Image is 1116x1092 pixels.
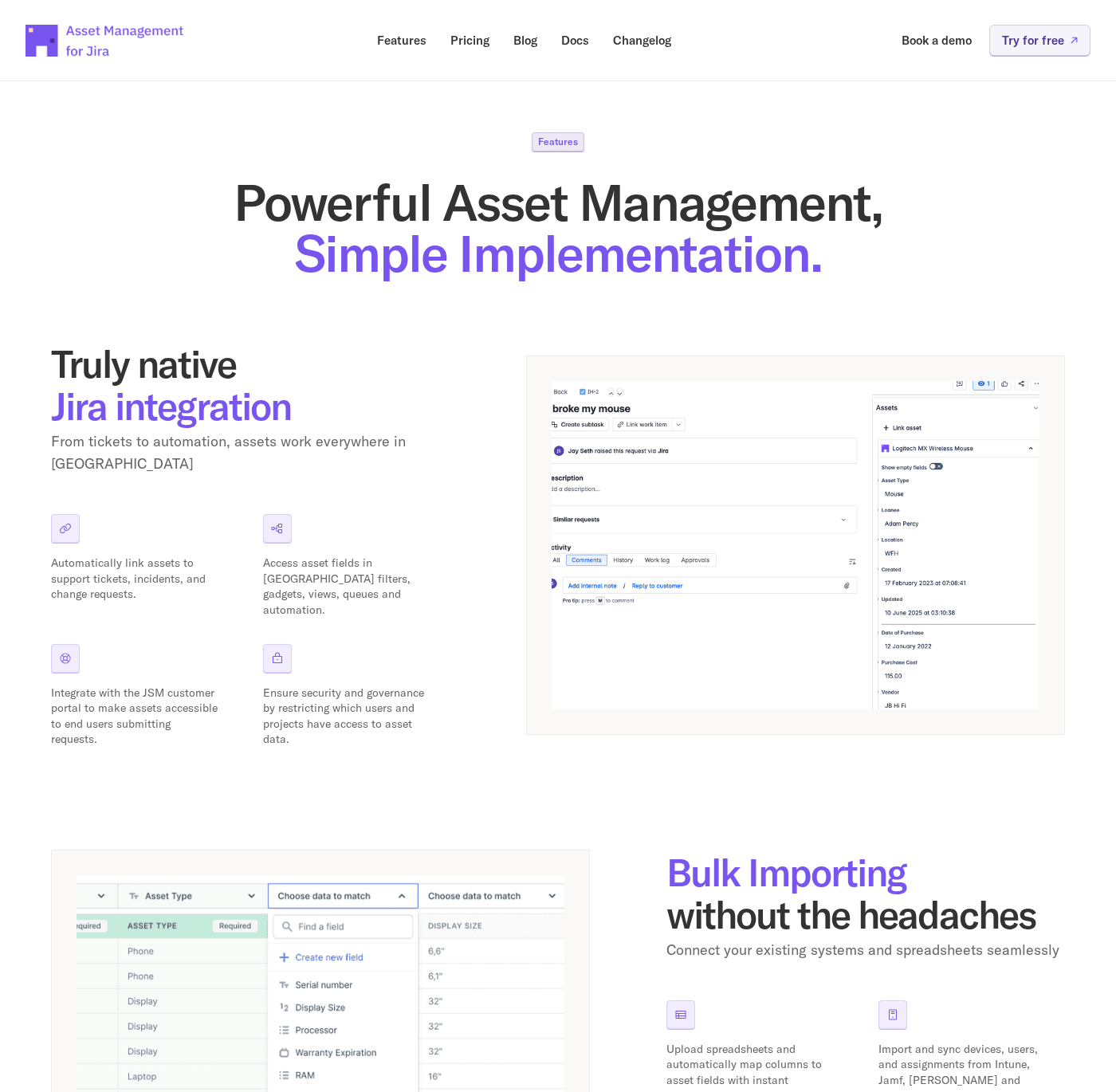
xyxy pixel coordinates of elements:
[666,939,1065,962] p: Connect your existing systems and spreadsheets seamlessly
[294,221,822,285] span: Simple Implementation.
[439,25,501,56] a: Pricing
[902,34,972,46] p: Book a demo
[502,25,548,56] a: Blog
[263,556,430,618] p: Access asset fields in [GEOGRAPHIC_DATA] filters, gadgets, views, queues and automation.
[366,25,438,56] a: Features
[989,25,1090,56] a: Try for free
[550,25,600,56] a: Docs
[613,34,671,46] p: Changelog
[51,685,218,748] p: Integrate with the JSM customer portal to make assets accessible to end users submitting requests.
[377,34,426,46] p: Features
[552,381,1039,709] img: App
[890,25,983,56] a: Book a demo
[538,137,578,147] p: Features
[51,556,218,603] p: Automatically link assets to support tickets, incidents, and change requests.
[561,34,589,46] p: Docs
[450,34,489,46] p: Pricing
[51,382,291,430] span: Jira integration
[51,177,1065,279] h1: Powerful Asset Management,
[51,343,450,427] h2: Truly native
[602,25,682,56] a: Changelog
[513,34,537,46] p: Blog
[51,430,450,477] p: From tickets to automation, assets work everywhere in [GEOGRAPHIC_DATA]
[666,851,1065,936] h2: without the headaches
[263,685,430,748] p: Ensure security and governance by restricting which users and projects have access to asset data.
[666,848,906,896] span: Bulk Importing
[1002,34,1064,46] p: Try for free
